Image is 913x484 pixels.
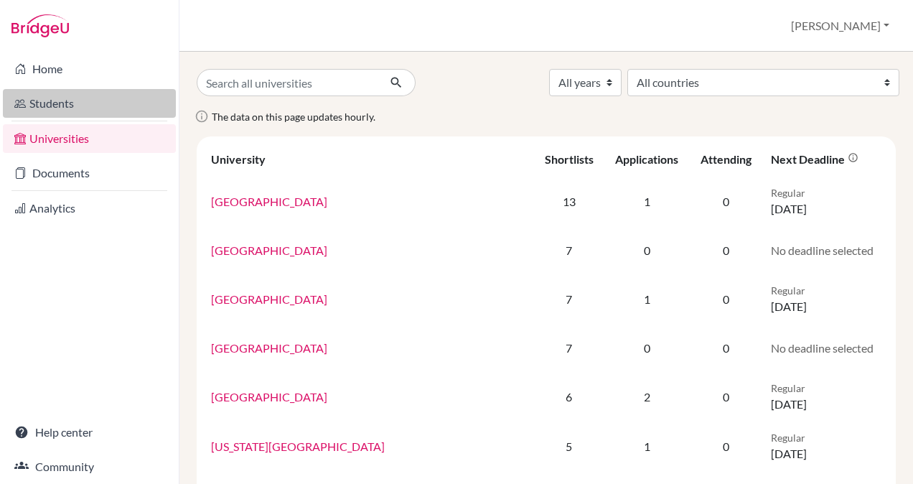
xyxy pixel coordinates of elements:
[534,177,604,226] td: 13
[3,194,176,223] a: Analytics
[211,243,327,257] a: [GEOGRAPHIC_DATA]
[212,111,375,123] span: The data on this page updates hourly.
[771,152,858,166] div: Next deadline
[202,142,534,177] th: University
[690,274,762,324] td: 0
[3,55,176,83] a: Home
[11,14,69,37] img: Bridge-U
[604,324,690,372] td: 0
[211,292,327,306] a: [GEOGRAPHIC_DATA]
[701,152,752,166] div: Attending
[771,341,874,355] span: No deadline selected
[690,422,762,471] td: 0
[604,372,690,422] td: 2
[690,324,762,372] td: 0
[197,69,378,96] input: Search all universities
[534,422,604,471] td: 5
[211,195,327,208] a: [GEOGRAPHIC_DATA]
[534,372,604,422] td: 6
[604,177,690,226] td: 1
[534,324,604,372] td: 7
[762,422,890,471] td: [DATE]
[211,439,385,453] a: [US_STATE][GEOGRAPHIC_DATA]
[690,372,762,422] td: 0
[604,226,690,274] td: 0
[604,422,690,471] td: 1
[690,226,762,274] td: 0
[690,177,762,226] td: 0
[762,372,890,422] td: [DATE]
[771,381,881,396] p: Regular
[3,124,176,153] a: Universities
[211,341,327,355] a: [GEOGRAPHIC_DATA]
[771,243,874,257] span: No deadline selected
[534,226,604,274] td: 7
[545,152,594,166] div: Shortlists
[762,274,890,324] td: [DATE]
[615,152,678,166] div: Applications
[3,159,176,187] a: Documents
[771,430,881,445] p: Regular
[3,418,176,447] a: Help center
[785,12,896,39] button: [PERSON_NAME]
[534,274,604,324] td: 7
[771,185,881,200] p: Regular
[3,89,176,118] a: Students
[762,177,890,226] td: [DATE]
[3,452,176,481] a: Community
[771,283,881,298] p: Regular
[211,390,327,404] a: [GEOGRAPHIC_DATA]
[604,274,690,324] td: 1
